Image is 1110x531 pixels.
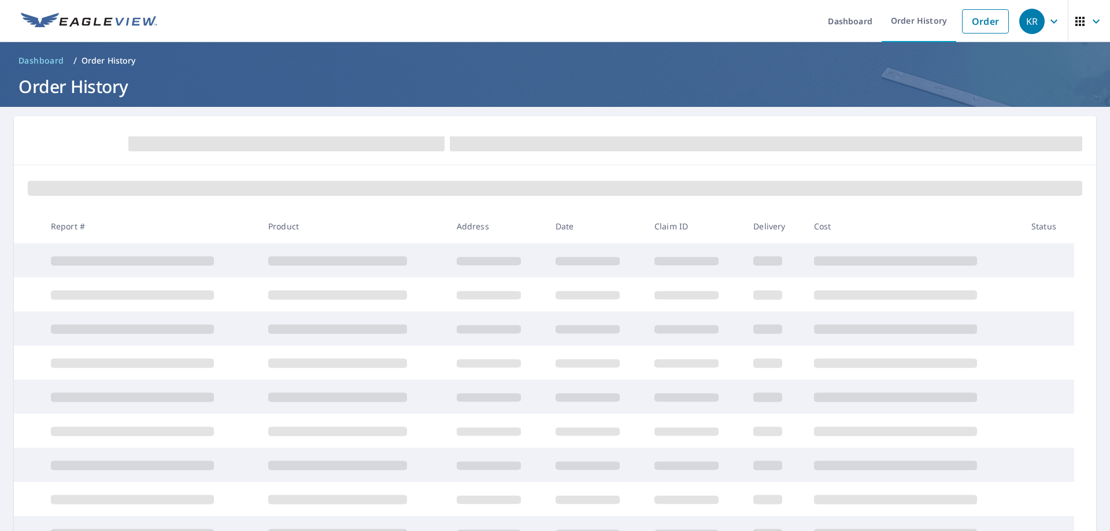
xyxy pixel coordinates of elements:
th: Report # [42,209,259,243]
img: EV Logo [21,13,157,30]
th: Address [447,209,546,243]
div: KR [1019,9,1045,34]
th: Claim ID [645,209,744,243]
th: Status [1022,209,1074,243]
th: Date [546,209,645,243]
p: Order History [82,55,136,66]
span: Dashboard [18,55,64,66]
a: Dashboard [14,51,69,70]
a: Order [962,9,1009,34]
th: Product [259,209,447,243]
h1: Order History [14,75,1096,98]
nav: breadcrumb [14,51,1096,70]
th: Delivery [744,209,804,243]
li: / [73,54,77,68]
th: Cost [805,209,1022,243]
